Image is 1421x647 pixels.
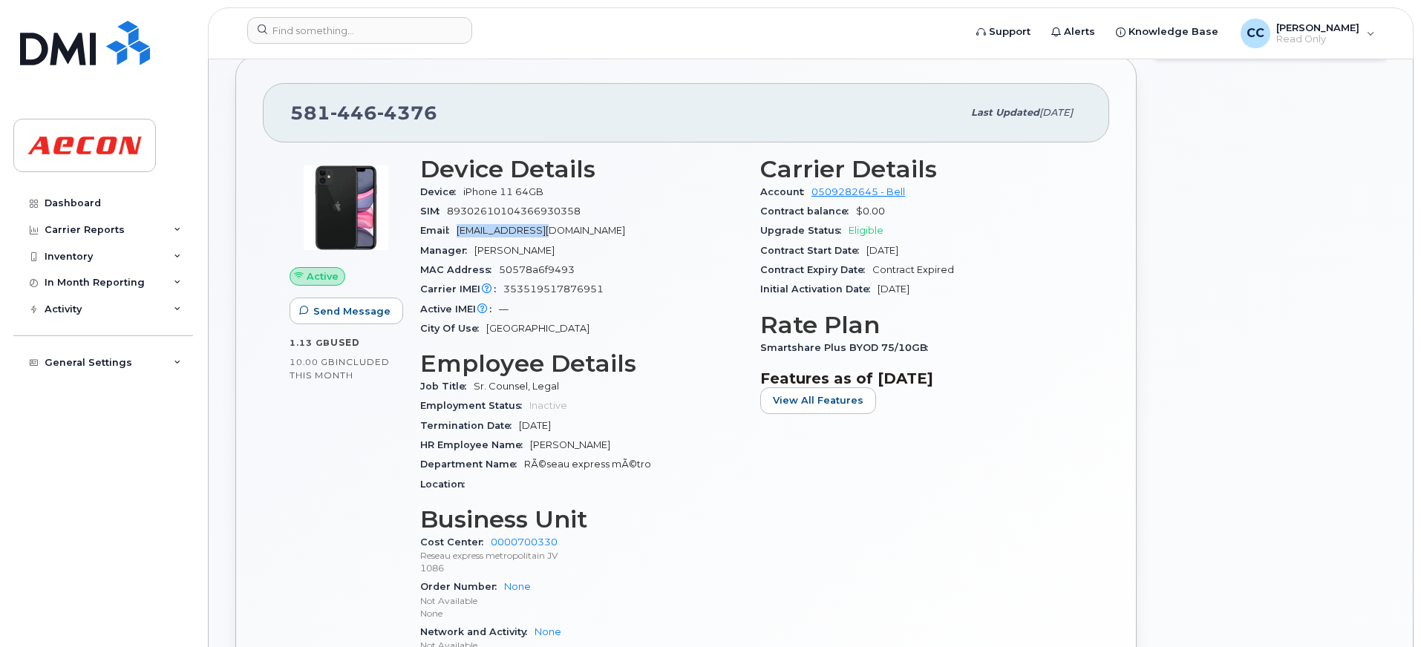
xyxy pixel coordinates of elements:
[849,225,883,236] span: Eligible
[491,536,558,548] a: 0000700330
[313,304,391,318] span: Send Message
[872,264,954,275] span: Contract Expired
[519,420,551,431] span: [DATE]
[420,626,535,637] span: Network and Activity
[420,303,499,315] span: Active IMEI
[535,626,561,637] a: None
[878,283,909,295] span: [DATE]
[420,206,447,217] span: SIM
[773,393,863,407] span: View All Features
[811,186,905,197] a: 0509282645 - Bell
[420,283,503,295] span: Carrier IMEI
[420,479,472,490] span: Location
[420,594,742,607] p: Not Available
[420,381,474,392] span: Job Title
[420,439,530,450] span: HR Employee Name
[330,337,360,348] span: used
[1247,24,1264,42] span: CC
[1276,22,1359,33] span: [PERSON_NAME]
[989,24,1030,39] span: Support
[504,581,531,592] a: None
[420,156,742,183] h3: Device Details
[307,269,339,283] span: Active
[1276,33,1359,45] span: Read Only
[420,186,463,197] span: Device
[1105,17,1229,47] a: Knowledge Base
[420,536,491,548] span: Cost Center
[856,206,885,217] span: $0.00
[1039,107,1073,118] span: [DATE]
[503,283,604,295] span: 353519517876951
[530,439,610,450] span: [PERSON_NAME]
[420,400,529,411] span: Employment Status
[330,102,377,124] span: 446
[290,356,390,381] span: included this month
[420,323,486,334] span: City Of Use
[420,264,499,275] span: MAC Address
[1064,24,1095,39] span: Alerts
[1128,24,1218,39] span: Knowledge Base
[499,303,509,315] span: —
[420,562,742,574] p: 1086
[760,312,1082,338] h3: Rate Plan
[290,298,403,324] button: Send Message
[420,459,524,470] span: Department Name
[760,156,1082,183] h3: Carrier Details
[247,17,472,44] input: Find something...
[474,381,559,392] span: Sr. Counsel, Legal
[760,387,876,414] button: View All Features
[760,206,856,217] span: Contract balance
[420,549,742,562] p: Reseau express metropolitain JV
[420,420,519,431] span: Termination Date
[760,264,872,275] span: Contract Expiry Date
[760,186,811,197] span: Account
[377,102,437,124] span: 4376
[499,264,575,275] span: 50578a6f9493
[290,102,437,124] span: 581
[524,459,651,470] span: RÃ©seau express mÃ©tro
[420,225,457,236] span: Email
[760,370,1082,387] h3: Features as of [DATE]
[866,245,898,256] span: [DATE]
[474,245,555,256] span: [PERSON_NAME]
[971,107,1039,118] span: Last updated
[420,350,742,377] h3: Employee Details
[290,338,330,348] span: 1.13 GB
[420,506,742,533] h3: Business Unit
[290,357,336,367] span: 10.00 GB
[301,163,391,252] img: iPhone_11.jpg
[420,581,504,592] span: Order Number
[420,245,474,256] span: Manager
[420,607,742,620] p: None
[529,400,567,411] span: Inactive
[966,17,1041,47] a: Support
[447,206,581,217] span: 89302610104366930358
[1230,19,1385,48] div: Christina Cefaratti
[760,245,866,256] span: Contract Start Date
[463,186,543,197] span: iPhone 11 64GB
[760,342,935,353] span: Smartshare Plus BYOD 75/10GB
[760,225,849,236] span: Upgrade Status
[486,323,589,334] span: [GEOGRAPHIC_DATA]
[457,225,625,236] span: [EMAIL_ADDRESS][DOMAIN_NAME]
[760,283,878,295] span: Initial Activation Date
[1041,17,1105,47] a: Alerts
